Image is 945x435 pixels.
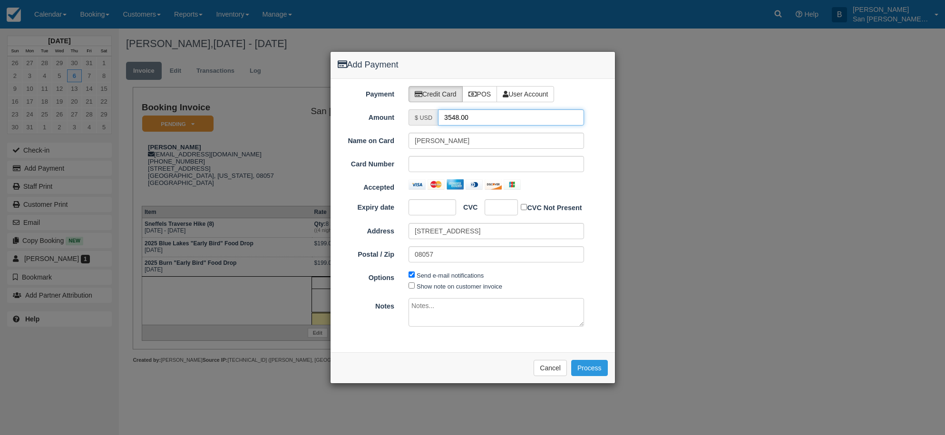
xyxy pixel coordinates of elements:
small: $ USD [415,115,432,121]
button: Cancel [534,360,567,376]
label: Amount [331,109,402,123]
label: Notes [331,298,402,311]
label: User Account [497,86,554,102]
label: CVC Not Present [521,202,582,213]
label: Send e-mail notifications [417,272,484,279]
input: Valid amount required. [438,109,584,126]
label: Name on Card [331,133,402,146]
label: Expiry date [331,199,402,213]
iframe: Secure card number input frame [415,159,578,169]
label: Accepted [331,179,402,193]
label: Card Number [331,156,402,169]
label: CVC [456,199,477,213]
input: CVC Not Present [521,204,527,210]
iframe: Secure expiration date input frame [415,203,443,212]
h4: Add Payment [338,59,608,71]
label: POS [462,86,497,102]
label: Credit Card [409,86,463,102]
label: Show note on customer invoice [417,283,502,290]
iframe: Secure CVC input frame [491,203,506,212]
button: Process [571,360,608,376]
label: Address [331,223,402,236]
label: Payment [331,86,402,99]
label: Options [331,270,402,283]
label: Postal / Zip [331,246,402,260]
